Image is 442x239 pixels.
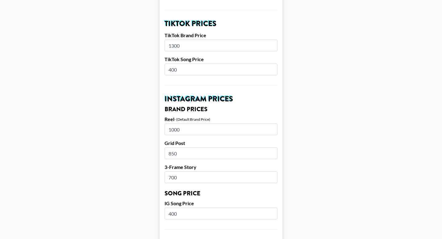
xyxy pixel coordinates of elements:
h2: Instagram Prices [165,95,277,103]
h2: TikTok Prices [165,20,277,27]
label: TikTok Song Price [165,56,277,62]
label: Reel [165,116,174,122]
h3: Song Price [165,190,277,197]
label: TikTok Brand Price [165,32,277,38]
label: 3-Frame Story [165,164,277,170]
div: - (Default Brand Price) [174,117,210,122]
label: IG Song Price [165,200,277,206]
h3: Brand Prices [165,106,277,112]
label: Grid Post [165,140,277,146]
